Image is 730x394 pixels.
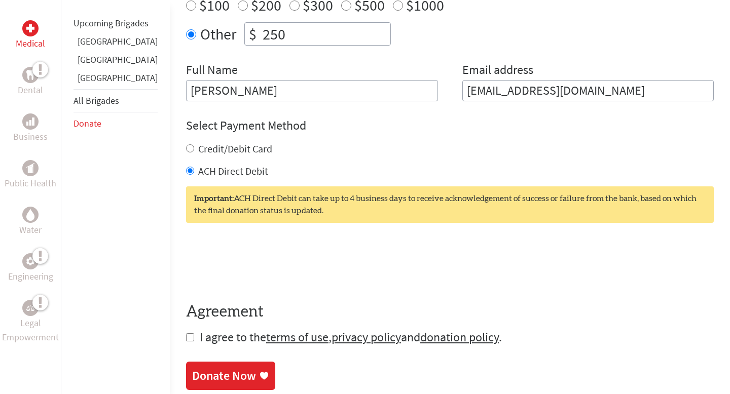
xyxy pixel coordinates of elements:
input: Your Email [462,80,714,101]
div: Engineering [22,253,39,269]
a: All Brigades [74,95,119,106]
p: Engineering [8,269,53,284]
img: Engineering [26,257,34,265]
div: Business [22,113,39,130]
h4: Select Payment Method [186,117,714,134]
li: Upcoming Brigades [74,12,158,34]
strong: Important: [194,194,234,203]
p: Public Health [5,176,56,190]
img: Public Health [26,163,34,173]
a: BusinessBusiness [13,113,48,144]
div: Legal Empowerment [22,300,39,316]
div: Water [22,207,39,223]
div: Dental [22,67,39,83]
div: Donate Now [192,368,256,384]
a: Legal EmpowermentLegal Empowerment [2,300,59,344]
a: privacy policy [332,329,401,345]
li: Panama [74,71,158,89]
div: $ [245,23,261,45]
a: Upcoming Brigades [74,17,149,29]
label: Email address [462,62,533,80]
label: ACH Direct Debit [198,165,268,177]
span: I agree to the , and . [200,329,502,345]
p: Medical [16,36,45,51]
img: Legal Empowerment [26,305,34,311]
a: [GEOGRAPHIC_DATA] [78,35,158,47]
a: DentalDental [18,67,43,97]
iframe: reCAPTCHA [186,243,340,283]
div: Medical [22,20,39,36]
img: Medical [26,24,34,32]
a: Donate [74,117,101,129]
label: Full Name [186,62,238,80]
a: EngineeringEngineering [8,253,53,284]
a: Public HealthPublic Health [5,160,56,190]
img: Business [26,117,34,126]
div: Public Health [22,160,39,176]
img: Water [26,209,34,220]
label: Other [200,22,236,46]
p: Dental [18,83,43,97]
input: Enter Full Name [186,80,438,101]
p: Business [13,130,48,144]
li: Donate [74,112,158,135]
a: MedicalMedical [16,20,45,51]
a: terms of use [266,329,328,345]
li: Ghana [74,34,158,53]
a: WaterWater [19,207,42,237]
h4: Agreement [186,303,714,321]
p: Legal Empowerment [2,316,59,344]
input: Enter Amount [261,23,390,45]
img: Dental [26,70,34,80]
a: [GEOGRAPHIC_DATA] [78,54,158,65]
a: [GEOGRAPHIC_DATA] [78,72,158,84]
p: Water [19,223,42,237]
label: Credit/Debit Card [198,142,272,155]
div: ACH Direct Debit can take up to 4 business days to receive acknowledgement of success or failure ... [186,186,714,223]
li: Guatemala [74,53,158,71]
a: donation policy [420,329,499,345]
a: Donate Now [186,362,275,390]
li: All Brigades [74,89,158,112]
